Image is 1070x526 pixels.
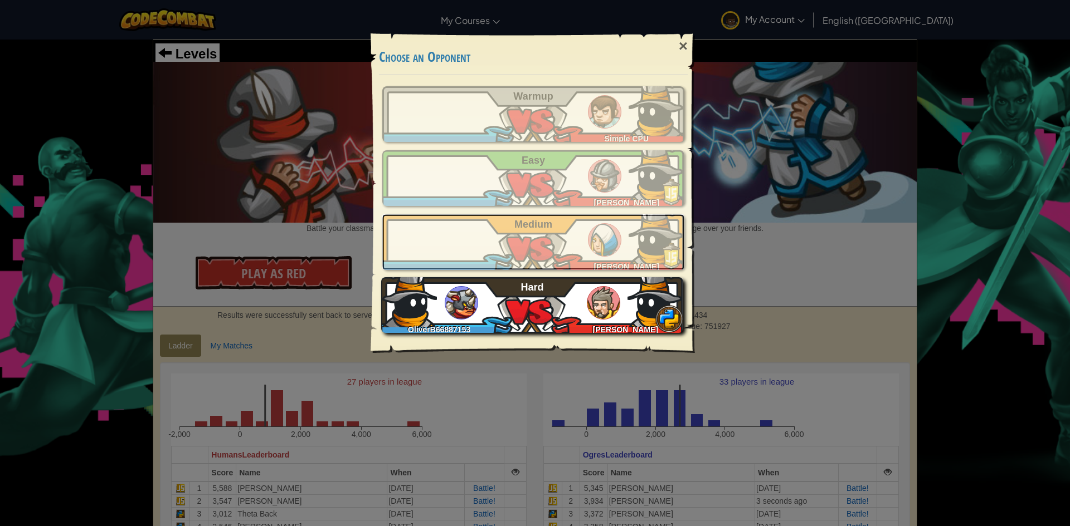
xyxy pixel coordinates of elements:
div: × [670,30,696,62]
img: humans_ladder_medium.png [588,223,621,257]
a: [PERSON_NAME] [382,150,684,206]
span: Simple CPU [605,134,649,143]
span: Easy [522,155,545,166]
img: ogres_ladder_hard.png [445,286,478,319]
h3: Choose an Opponent [379,50,688,65]
img: humans_ladder_hard.png [587,286,620,319]
img: humans_ladder_tutorial.png [588,95,621,129]
span: [PERSON_NAME] [592,325,658,334]
span: Warmup [513,91,553,102]
span: [PERSON_NAME] [594,198,659,207]
a: Simple CPU [382,86,684,142]
img: 3r0x8QAAAAGSURBVAMAQn3iV0IRVeIAAAAASUVORK5CYII= [381,272,437,327]
a: OliverB66887153[PERSON_NAME] [382,277,684,333]
img: humans_ladder_easy.png [588,159,621,193]
img: 3r0x8QAAAAGSURBVAMAQn3iV0IRVeIAAAAASUVORK5CYII= [629,209,684,264]
img: 3r0x8QAAAAGSURBVAMAQn3iV0IRVeIAAAAASUVORK5CYII= [628,272,683,327]
span: Medium [514,219,552,230]
span: Hard [521,282,544,293]
span: [PERSON_NAME] [594,262,659,271]
img: 3r0x8QAAAAGSURBVAMAQn3iV0IRVeIAAAAASUVORK5CYII= [629,145,684,200]
a: [PERSON_NAME] [382,214,684,270]
span: OliverB66887153 [408,325,470,334]
img: 3r0x8QAAAAGSURBVAMAQn3iV0IRVeIAAAAASUVORK5CYII= [629,81,684,136]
